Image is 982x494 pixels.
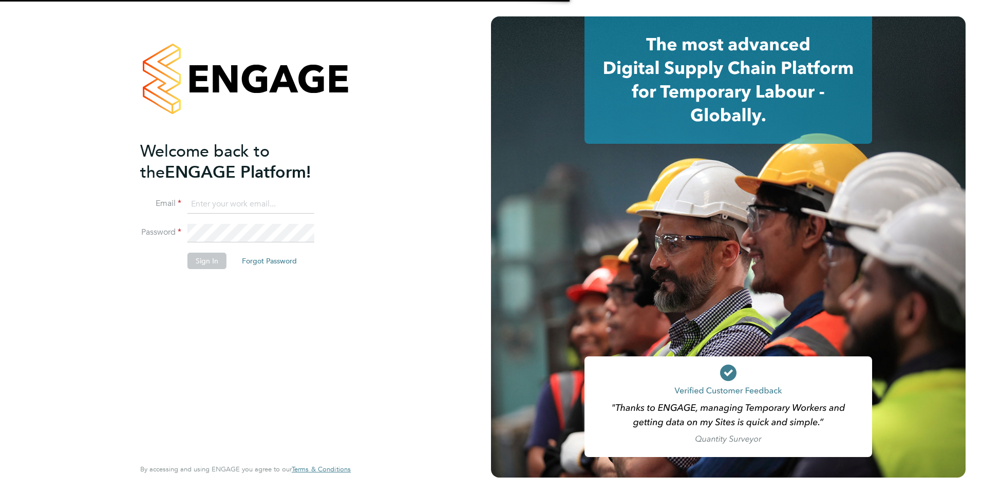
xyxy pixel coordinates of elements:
label: Password [140,227,181,238]
button: Sign In [187,253,226,269]
input: Enter your work email... [187,195,314,214]
button: Forgot Password [234,253,305,269]
span: Welcome back to the [140,141,270,182]
span: By accessing and using ENGAGE you agree to our [140,465,351,473]
h2: ENGAGE Platform! [140,141,341,183]
a: Terms & Conditions [292,465,351,473]
span: Terms & Conditions [292,465,351,473]
label: Email [140,198,181,209]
